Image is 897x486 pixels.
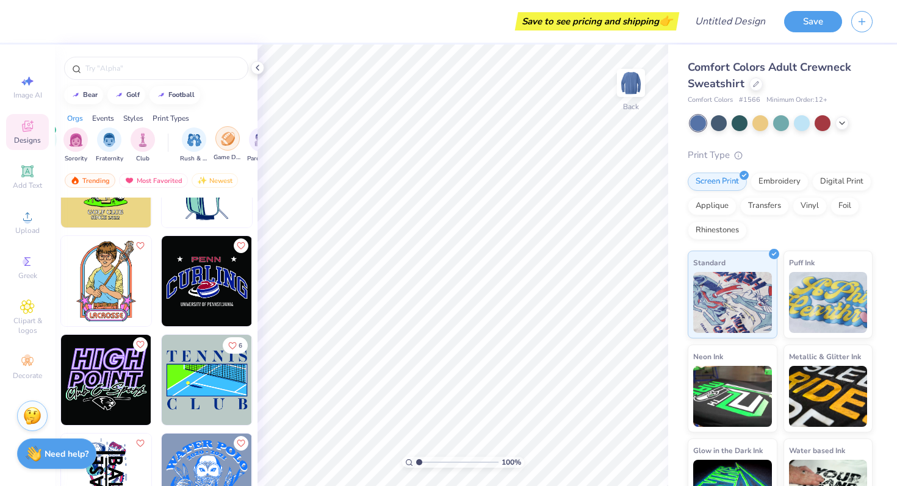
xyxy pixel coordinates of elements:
[162,335,252,425] img: 56f979e4-ac9b-4e71-8305-5a74a4c51b3e
[739,95,760,105] span: # 1566
[136,154,149,163] span: Club
[789,272,868,333] img: Puff Ink
[234,238,248,253] button: Like
[789,350,861,363] span: Metallic & Glitter Ink
[107,86,145,104] button: golf
[133,238,148,253] button: Like
[619,71,643,95] img: Back
[766,95,827,105] span: Minimum Order: 12 +
[13,180,42,190] span: Add Text
[180,154,208,163] span: Rush & Bid
[153,113,189,124] div: Print Types
[192,173,238,188] div: Newest
[65,173,115,188] div: Trending
[18,271,37,281] span: Greek
[180,127,208,163] button: filter button
[247,127,275,163] button: filter button
[789,256,815,269] span: Puff Ink
[688,221,747,240] div: Rhinestones
[61,236,151,326] img: e097b01b-e357-401d-848f-6a00a47563ba
[688,173,747,191] div: Screen Print
[254,133,268,147] img: Parent's Weekend Image
[740,197,789,215] div: Transfers
[69,133,83,147] img: Sorority Image
[151,335,241,425] img: ecf27d60-dcab-408a-b760-b3e5b3516c0c
[789,444,845,457] span: Water based Ink
[67,113,83,124] div: Orgs
[84,62,240,74] input: Try "Alpha"
[14,135,41,145] span: Designs
[124,176,134,185] img: most_fav.gif
[149,86,200,104] button: football
[123,113,143,124] div: Styles
[13,90,42,100] span: Image AI
[251,335,342,425] img: 7d4d6640-deb8-4239-8e25-9c0870b94f51
[126,91,140,98] div: golf
[133,436,148,451] button: Like
[693,256,726,269] span: Standard
[214,127,242,163] button: filter button
[64,86,103,104] button: bear
[793,197,827,215] div: Vinyl
[61,335,151,425] img: 94f17a24-0334-40aa-a7ba-9e7788a4212e
[92,113,114,124] div: Events
[688,148,873,162] div: Print Type
[223,337,248,354] button: Like
[693,272,772,333] img: Standard
[136,133,149,147] img: Club Image
[96,154,123,163] span: Fraternity
[162,236,252,326] img: 1c4e8103-d2aa-446b-b637-5130525578b7
[685,9,775,34] input: Untitled Design
[71,91,81,99] img: trend_line.gif
[830,197,859,215] div: Foil
[13,371,42,381] span: Decorate
[693,444,763,457] span: Glow in the Dark Ink
[502,457,521,468] span: 100 %
[251,236,342,326] img: f31d1fcd-2567-4a5b-b8cb-6c4fe9f26e8b
[214,126,242,162] div: filter for Game Day
[96,127,123,163] div: filter for Fraternity
[133,337,148,352] button: Like
[45,448,88,460] strong: Need help?
[784,11,842,32] button: Save
[197,176,207,185] img: Newest.gif
[659,13,672,28] span: 👉
[15,226,40,235] span: Upload
[114,91,124,99] img: trend_line.gif
[103,133,116,147] img: Fraternity Image
[119,173,188,188] div: Most Favorited
[63,127,88,163] div: filter for Sorority
[688,197,737,215] div: Applique
[65,154,87,163] span: Sorority
[131,127,155,163] button: filter button
[131,127,155,163] div: filter for Club
[187,133,201,147] img: Rush & Bid Image
[234,436,248,451] button: Like
[688,95,733,105] span: Comfort Colors
[751,173,809,191] div: Embroidery
[151,236,241,326] img: 30700c64-1542-4187-b3ca-6fce0c9f106a
[221,132,235,146] img: Game Day Image
[83,91,98,98] div: bear
[168,91,195,98] div: football
[688,60,851,91] span: Comfort Colors Adult Crewneck Sweatshirt
[812,173,871,191] div: Digital Print
[247,154,275,163] span: Parent's Weekend
[63,127,88,163] button: filter button
[70,176,80,185] img: trending.gif
[693,350,723,363] span: Neon Ink
[156,91,166,99] img: trend_line.gif
[789,366,868,427] img: Metallic & Glitter Ink
[518,12,676,30] div: Save to see pricing and shipping
[247,127,275,163] div: filter for Parent's Weekend
[6,316,49,335] span: Clipart & logos
[214,153,242,162] span: Game Day
[96,127,123,163] button: filter button
[623,101,639,112] div: Back
[693,366,772,427] img: Neon Ink
[180,127,208,163] div: filter for Rush & Bid
[239,343,242,349] span: 6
